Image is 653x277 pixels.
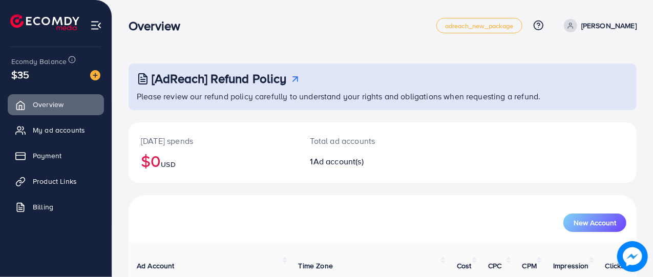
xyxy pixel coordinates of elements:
img: image [617,241,648,272]
h3: [AdReach] Refund Policy [152,71,287,86]
span: Time Zone [299,261,333,271]
span: Overview [33,99,64,110]
img: image [90,70,100,80]
a: Payment [8,145,104,166]
span: $35 [11,67,29,82]
p: [DATE] spends [141,135,286,147]
img: logo [10,14,79,30]
span: Clicks [605,261,625,271]
h2: 1 [310,157,413,166]
button: New Account [563,214,626,232]
span: Impression [553,261,589,271]
span: USD [161,159,175,169]
span: Billing [33,202,53,212]
a: Product Links [8,171,104,191]
span: Cost [457,261,472,271]
a: adreach_new_package [436,18,522,33]
span: CPM [522,261,537,271]
span: Payment [33,151,61,161]
a: Billing [8,197,104,217]
p: Please review our refund policy carefully to understand your rights and obligations when requesti... [137,90,630,102]
a: [PERSON_NAME] [560,19,637,32]
span: adreach_new_package [445,23,514,29]
span: Product Links [33,176,77,186]
h3: Overview [129,18,188,33]
span: Ad Account [137,261,175,271]
img: menu [90,19,102,31]
a: My ad accounts [8,120,104,140]
span: My ad accounts [33,125,85,135]
h2: $0 [141,151,286,171]
a: Overview [8,94,104,115]
span: Ecomdy Balance [11,56,67,67]
span: New Account [574,219,616,226]
p: Total ad accounts [310,135,413,147]
p: [PERSON_NAME] [581,19,637,32]
span: CPC [488,261,501,271]
span: Ad account(s) [313,156,364,167]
